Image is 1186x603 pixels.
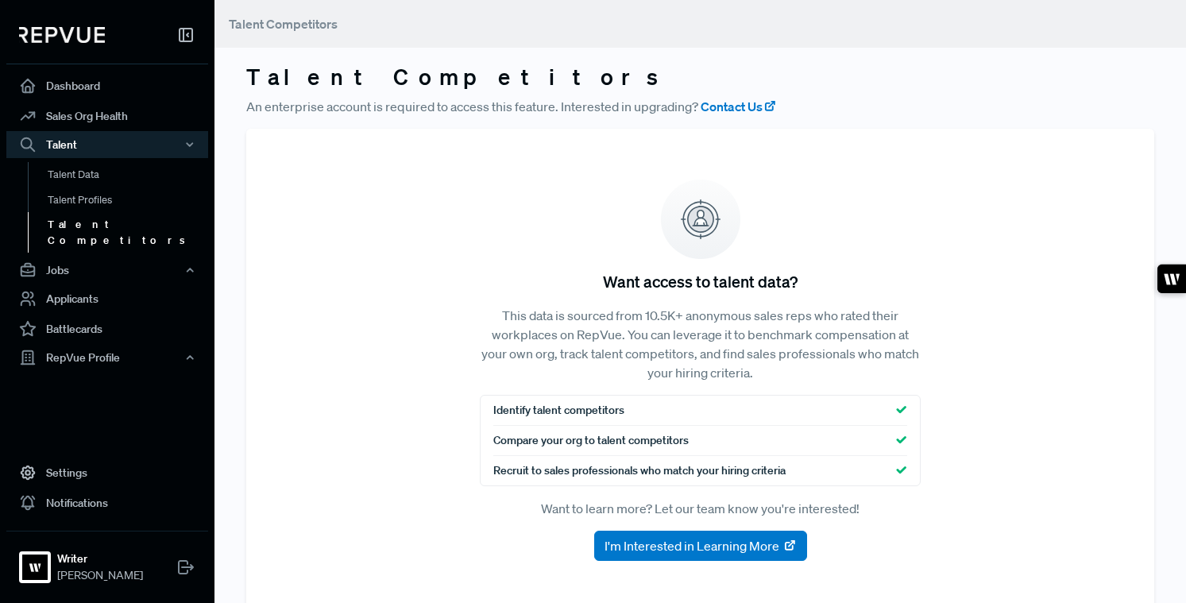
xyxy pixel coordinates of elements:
[6,314,208,344] a: Battlecards
[57,551,143,567] strong: Writer
[6,531,208,590] a: WriterWriter[PERSON_NAME]
[6,458,208,488] a: Settings
[28,187,230,213] a: Talent Profiles
[6,344,208,371] button: RepVue Profile
[22,555,48,580] img: Writer
[246,64,1154,91] h3: Talent Competitors
[28,212,230,253] a: Talent Competitors
[6,284,208,314] a: Applicants
[480,499,921,518] p: Want to learn more? Let our team know you're interested!
[6,131,208,158] button: Talent
[28,162,230,187] a: Talent Data
[246,97,1154,116] p: An enterprise account is required to access this feature. Interested in upgrading?
[19,27,105,43] img: RepVue
[605,536,779,555] span: I'm Interested in Learning More
[57,567,143,584] span: [PERSON_NAME]
[6,257,208,284] button: Jobs
[594,531,807,561] button: I'm Interested in Learning More
[229,16,338,32] span: Talent Competitors
[603,272,798,291] h5: Want access to talent data?
[480,306,921,382] p: This data is sourced from 10.5K+ anonymous sales reps who rated their workplaces on RepVue. You c...
[6,71,208,101] a: Dashboard
[493,402,624,419] span: Identify talent competitors
[493,462,786,479] span: Recruit to sales professionals who match your hiring criteria
[493,432,689,449] span: Compare your org to talent competitors
[6,488,208,518] a: Notifications
[6,101,208,131] a: Sales Org Health
[701,97,777,116] a: Contact Us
